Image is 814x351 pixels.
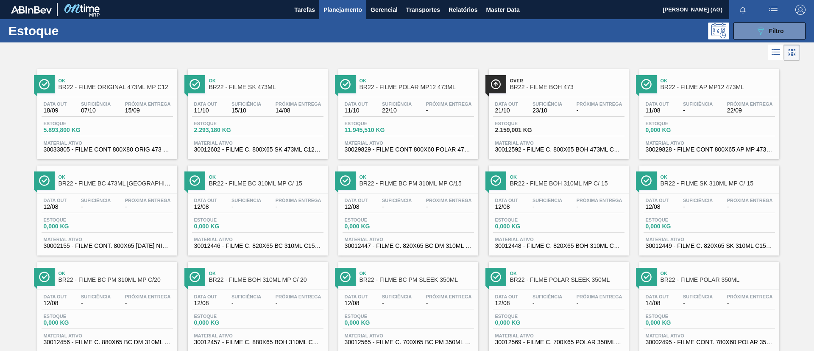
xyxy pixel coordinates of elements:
[532,101,562,107] span: Suficiência
[646,243,773,249] span: 30012449 - FILME C. 820X65 SK 310ML C15 MP 429
[426,101,472,107] span: Próxima Entrega
[382,107,412,114] span: 22/10
[276,198,321,203] span: Próxima Entrega
[194,294,217,299] span: Data out
[194,237,321,242] span: Material ativo
[44,300,67,306] span: 12/08
[426,204,472,210] span: -
[194,333,321,338] span: Material ativo
[276,101,321,107] span: Próxima Entrega
[532,294,562,299] span: Suficiência
[646,294,669,299] span: Data out
[81,204,111,210] span: -
[510,78,624,83] span: Over
[44,140,171,146] span: Material ativo
[194,243,321,249] span: 30012446 - FILME C. 820X65 BC 310ML C15 MP 429
[340,175,351,186] img: Ícone
[194,107,217,114] span: 11/10
[345,198,368,203] span: Data out
[646,140,773,146] span: Material ativo
[646,314,705,319] span: Estoque
[577,294,622,299] span: Próxima Entrega
[646,300,669,306] span: 14/08
[345,339,472,345] span: 30012565 - FILME C. 700X65 BC PM 350ML SLK C12 429
[727,300,773,306] span: -
[44,217,103,222] span: Estoque
[11,6,52,14] img: TNhmsLtSVTkK8tSr43FrP2fwEKptu5GPRR3wAAAABJRU5ErkJggg==
[360,174,474,180] span: Ok
[683,198,713,203] span: Suficiência
[382,101,412,107] span: Suficiência
[646,101,669,107] span: Data out
[769,28,784,34] span: Filtro
[181,159,332,256] a: ÍconeOkBR22 - FILME BC 310ML MP C/ 15Data out12/08Suficiência-Próxima Entrega-Estoque0,000 KGMate...
[340,79,351,90] img: Ícone
[59,271,173,276] span: Ok
[426,198,472,203] span: Próxima Entrega
[495,243,622,249] span: 30012448 - FILME C. 820X65 BOH 310ML C15 MP 429
[633,63,783,159] a: ÍconeOkBR22 - FILME AP MP12 473MLData out11/08Suficiência-Próxima Entrega22/09Estoque0,000 KGMate...
[209,174,323,180] span: Ok
[276,107,321,114] span: 14/08
[510,271,624,276] span: Ok
[768,45,784,61] div: Visão em Lista
[646,237,773,242] span: Material ativo
[641,272,652,282] img: Ícone
[495,101,519,107] span: Data out
[194,121,254,126] span: Estoque
[532,198,562,203] span: Suficiência
[190,79,200,90] img: Ícone
[209,78,323,83] span: Ok
[125,107,171,114] span: 15/09
[231,300,261,306] span: -
[426,300,472,306] span: -
[332,63,482,159] a: ÍconeOkBR22 - FILME POLAR MP12 473MLData out11/10Suficiência22/10Próxima Entrega-Estoque11.945,51...
[44,198,67,203] span: Data out
[532,204,562,210] span: -
[406,5,440,15] span: Transportes
[733,22,806,39] button: Filtro
[646,198,669,203] span: Data out
[495,204,519,210] span: 12/08
[44,339,171,345] span: 30012456 - FILME C. 880X65 BC DM 310ML C20 MP 429
[727,198,773,203] span: Próxima Entrega
[44,101,67,107] span: Data out
[340,272,351,282] img: Ícone
[44,127,103,133] span: 5.893,800 KG
[231,198,261,203] span: Suficiência
[661,180,775,187] span: BR22 - FILME SK 310ML MP C/ 15
[345,204,368,210] span: 12/08
[683,300,713,306] span: -
[44,107,67,114] span: 18/09
[727,101,773,107] span: Próxima Entrega
[194,339,321,345] span: 30012457 - FILME C. 880X65 BOH 310ML C20 MP 429
[491,175,501,186] img: Ícone
[59,84,173,90] span: BR22 - FILME ORIGINAL 473ML MP C12
[495,107,519,114] span: 21/10
[345,223,404,230] span: 0,000 KG
[727,107,773,114] span: 22/09
[345,140,472,146] span: Material ativo
[345,121,404,126] span: Estoque
[345,107,368,114] span: 11/10
[532,107,562,114] span: 23/10
[641,175,652,186] img: Ícone
[382,300,412,306] span: -
[495,320,555,326] span: 0,000 KG
[190,272,200,282] img: Ícone
[577,101,622,107] span: Próxima Entrega
[661,271,775,276] span: Ok
[125,204,171,210] span: -
[510,174,624,180] span: Ok
[39,79,50,90] img: Ícone
[495,121,555,126] span: Estoque
[482,63,633,159] a: ÍconeOverBR22 - FILME BOH 473Data out21/10Suficiência23/10Próxima Entrega-Estoque2.159,001 KGMate...
[661,84,775,90] span: BR22 - FILME AP MP12 473ML
[633,159,783,256] a: ÍconeOkBR22 - FILME SK 310ML MP C/ 15Data out12/08Suficiência-Próxima Entrega-Estoque0,000 KGMate...
[646,204,669,210] span: 12/08
[491,272,501,282] img: Ícone
[81,300,111,306] span: -
[577,300,622,306] span: -
[181,63,332,159] a: ÍconeOkBR22 - FILME SK 473MLData out11/10Suficiência15/10Próxima Entrega14/08Estoque2.293,180 KGM...
[495,198,519,203] span: Data out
